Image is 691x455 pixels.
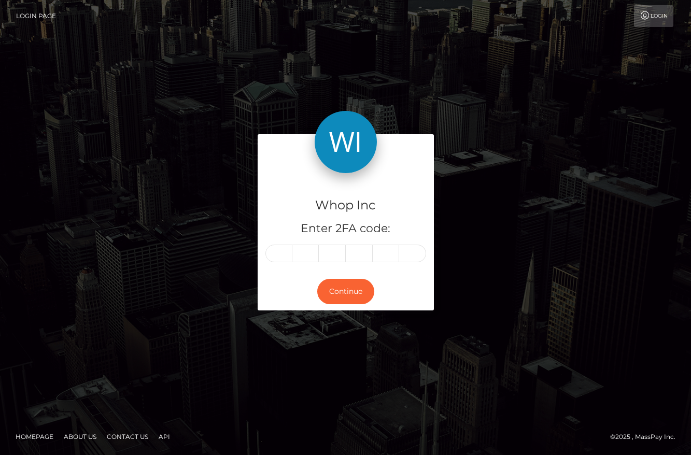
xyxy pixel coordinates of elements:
[11,429,58,445] a: Homepage
[16,5,56,27] a: Login Page
[634,5,673,27] a: Login
[154,429,174,445] a: API
[103,429,152,445] a: Contact Us
[610,431,683,443] div: © 2025 , MassPay Inc.
[317,279,374,304] button: Continue
[60,429,101,445] a: About Us
[315,111,377,173] img: Whop Inc
[265,196,426,215] h4: Whop Inc
[265,221,426,237] h5: Enter 2FA code:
